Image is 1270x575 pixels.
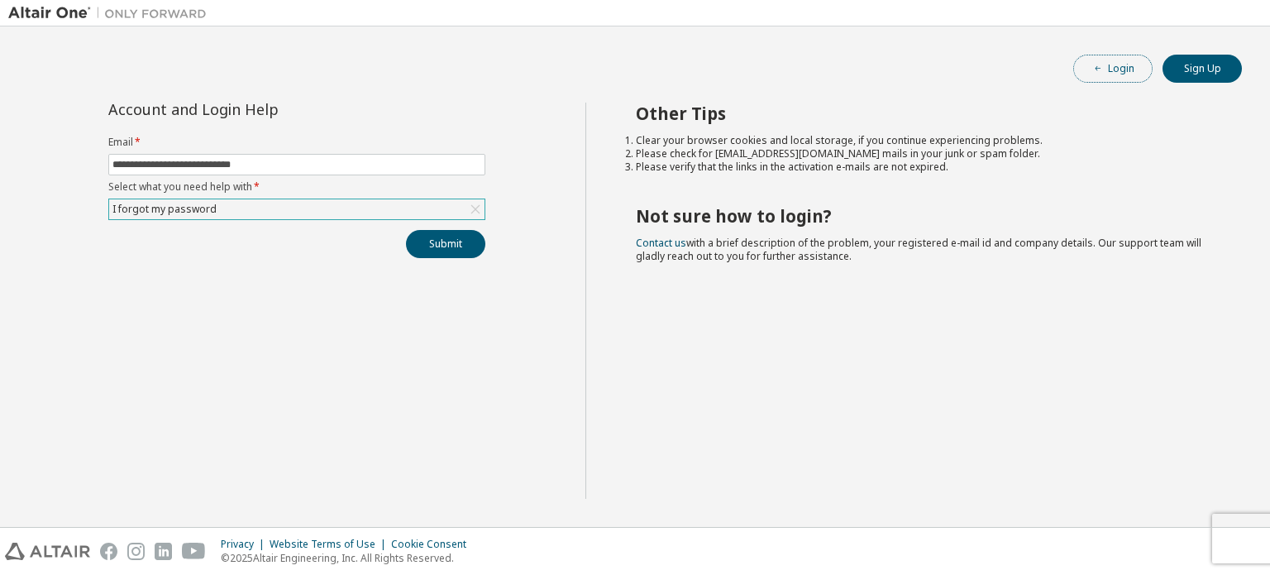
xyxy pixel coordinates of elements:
div: Privacy [221,538,270,551]
div: Website Terms of Use [270,538,391,551]
label: Select what you need help with [108,180,485,194]
div: I forgot my password [109,199,485,219]
li: Please check for [EMAIL_ADDRESS][DOMAIN_NAME] mails in your junk or spam folder. [636,147,1213,161]
label: Email [108,136,485,149]
img: altair_logo.svg [5,543,90,560]
img: facebook.svg [100,543,117,560]
h2: Other Tips [636,103,1213,124]
span: with a brief description of the problem, your registered e-mail id and company details. Our suppo... [636,236,1201,263]
img: instagram.svg [127,543,145,560]
img: youtube.svg [182,543,206,560]
img: Altair One [8,5,215,22]
h2: Not sure how to login? [636,205,1213,227]
img: linkedin.svg [155,543,172,560]
div: Account and Login Help [108,103,410,116]
button: Submit [406,230,485,258]
a: Contact us [636,236,686,250]
button: Sign Up [1163,55,1242,83]
div: Cookie Consent [391,538,476,551]
p: © 2025 Altair Engineering, Inc. All Rights Reserved. [221,551,476,565]
div: I forgot my password [110,200,219,218]
li: Clear your browser cookies and local storage, if you continue experiencing problems. [636,134,1213,147]
li: Please verify that the links in the activation e-mails are not expired. [636,161,1213,174]
button: Login [1073,55,1153,83]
